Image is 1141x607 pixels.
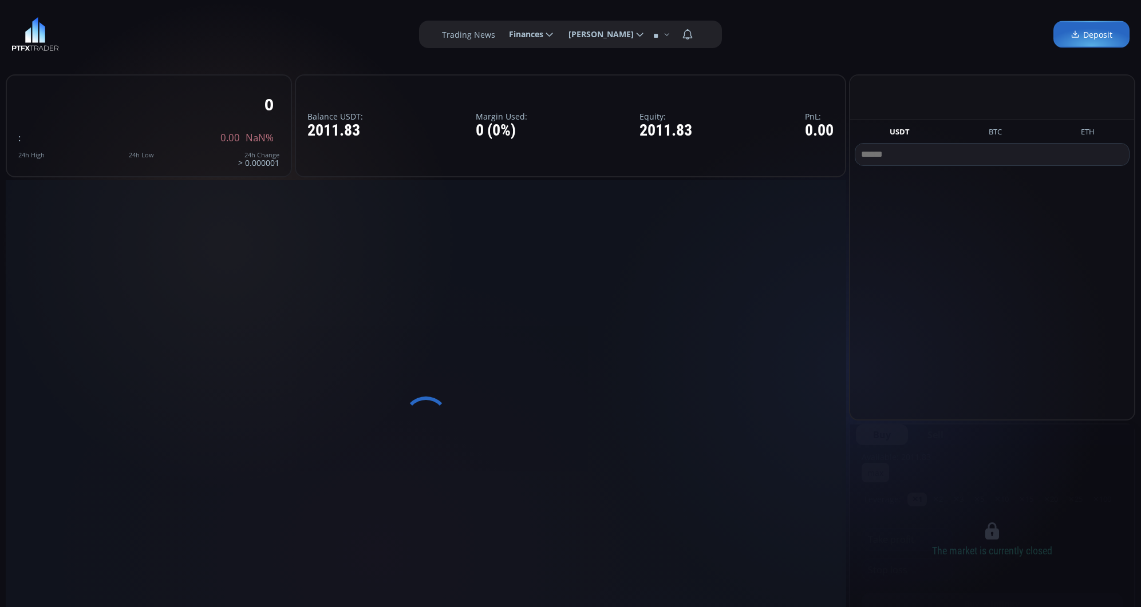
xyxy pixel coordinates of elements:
div: 0 [264,96,274,113]
span: : [18,131,21,144]
span: [PERSON_NAME] [560,23,634,46]
label: Equity: [639,112,692,121]
div: 24h Change [238,152,279,158]
span: Finances [501,23,543,46]
span: Deposit [1071,29,1112,41]
label: Margin Used: [476,112,527,121]
div: 0 (0%) [476,122,527,140]
img: LOGO [11,17,59,51]
label: Trading News [442,29,495,41]
label: PnL: [805,112,834,121]
span: 0.00 [220,133,240,143]
div: 24h Low [129,152,154,158]
a: Deposit [1053,21,1130,48]
div: 24h High [18,152,45,158]
label: Balance USDT: [307,112,363,121]
div: 2011.83 [307,122,363,140]
div: 0.00 [805,122,834,140]
button: ETH [1076,126,1099,141]
button: BTC [984,126,1006,141]
span: NaN% [246,133,274,143]
button: USDT [885,126,914,141]
div: 2011.83 [639,122,692,140]
div: > 0.000001 [238,152,279,167]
